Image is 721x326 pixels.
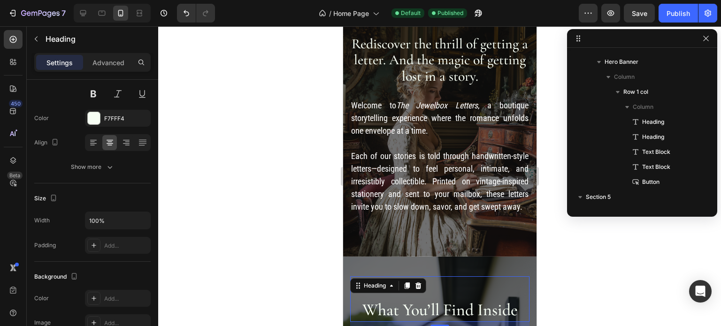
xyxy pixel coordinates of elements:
[34,192,59,205] div: Size
[642,132,664,142] span: Heading
[34,159,151,175] button: Show more
[642,177,660,187] span: Button
[71,162,115,172] div: Show more
[46,33,147,45] p: Heading
[34,271,80,283] div: Background
[34,241,56,250] div: Padding
[401,9,421,17] span: Default
[689,280,712,303] div: Open Intercom Messenger
[7,172,23,179] div: Beta
[659,4,698,23] button: Publish
[34,294,49,303] div: Color
[104,242,148,250] div: Add...
[437,9,463,17] span: Published
[642,147,670,157] span: Text Block
[177,4,215,23] div: Undo/Redo
[92,58,124,68] p: Advanced
[9,100,23,107] div: 450
[46,58,73,68] p: Settings
[605,57,638,67] span: Hero Banner
[104,295,148,303] div: Add...
[4,4,70,23] button: 7
[34,216,50,225] div: Width
[633,102,653,112] span: Column
[34,114,49,122] div: Color
[333,8,369,18] span: Home Page
[632,9,647,17] span: Save
[624,4,655,23] button: Save
[642,117,664,127] span: Heading
[586,192,611,202] span: Section 5
[642,162,670,172] span: Text Block
[61,8,66,19] p: 7
[667,8,690,18] div: Publish
[329,8,331,18] span: /
[623,87,648,97] span: Row 1 col
[343,26,537,326] iframe: Design area
[34,136,61,149] div: Align
[85,212,150,229] input: Auto
[614,72,635,82] span: Column
[104,114,148,123] div: F7FFF4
